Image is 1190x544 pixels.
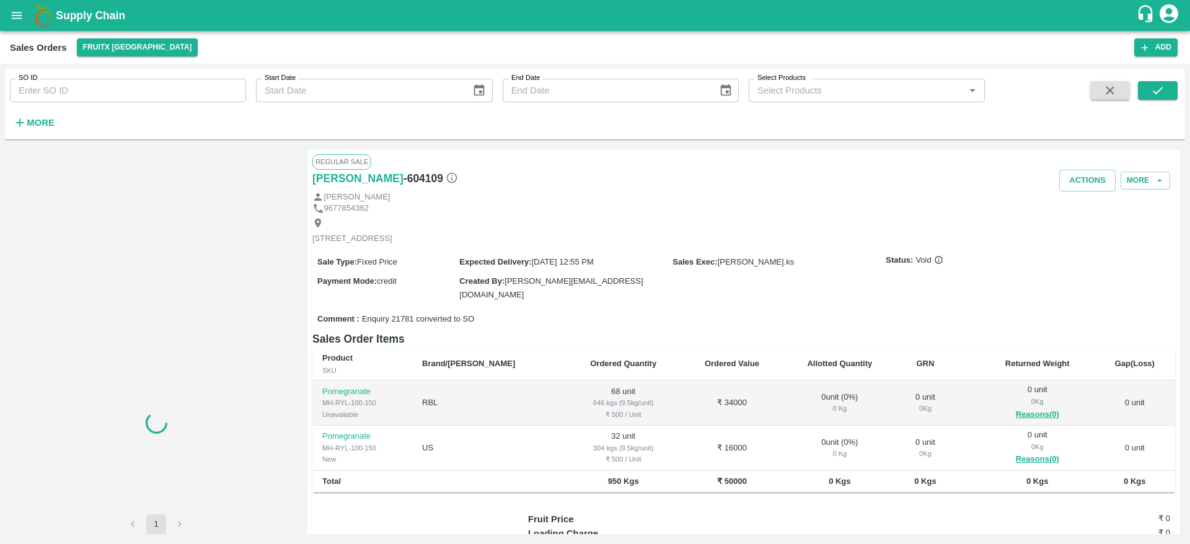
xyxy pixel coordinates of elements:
p: Pomegranate [322,431,402,442]
span: [PERSON_NAME][EMAIL_ADDRESS][DOMAIN_NAME] [459,276,643,299]
b: Ordered Quantity [590,359,656,368]
div: MH-RYL-100-150 [322,397,402,408]
p: [PERSON_NAME] [324,191,390,203]
b: ₹ 50000 [717,476,747,486]
label: Created By : [459,276,505,286]
b: 0 Kgs [1124,476,1145,486]
div: 0 Kg [792,448,887,459]
label: Select Products [757,73,806,83]
b: Ordered Value [705,359,759,368]
p: Loading Charge [528,527,689,540]
div: 0 unit [907,437,943,460]
button: Choose date [714,79,738,102]
button: open drawer [2,1,31,30]
nav: pagination navigation [121,514,192,534]
p: [STREET_ADDRESS] [312,233,392,245]
td: 32 unit [565,426,682,471]
button: Reasons(0) [990,452,1085,467]
label: Expected Delivery : [459,257,531,266]
td: ₹ 34000 [682,380,783,426]
h6: ₹ 0 [1063,527,1170,539]
a: [PERSON_NAME] [312,170,403,187]
b: 950 Kgs [608,476,639,486]
div: 0 unit [990,384,1085,421]
span: Regular Sale [312,154,371,169]
span: credit [377,276,397,286]
p: 9677854362 [324,203,369,214]
div: ₹ 500 / Unit [575,454,672,465]
div: 0 Kg [990,396,1085,407]
button: More [10,112,58,133]
button: page 1 [146,514,166,534]
div: 0 unit ( 0 %) [792,437,887,460]
button: More [1121,172,1170,190]
div: 0 unit [990,429,1085,467]
b: Allotted Quantity [807,359,872,368]
p: Fruit Price [528,512,689,526]
h6: ₹ 0 [1063,512,1170,525]
div: SKU [322,365,402,376]
a: Supply Chain [56,7,1136,24]
h6: Sales Order Items [312,330,1175,348]
td: RBL [412,380,565,426]
td: US [412,426,565,471]
b: 0 Kgs [829,476,850,486]
b: Product [322,353,353,362]
button: Choose date [467,79,491,102]
b: GRN [917,359,935,368]
div: account of current user [1158,2,1180,29]
strong: More [27,118,55,128]
p: Pomegranate [322,386,402,398]
div: 0 Kg [907,403,943,414]
button: Select DC [77,38,198,56]
input: End Date [503,79,709,102]
span: Enquiry 21781 converted to SO [362,314,474,325]
label: Comment : [317,314,359,325]
label: SO ID [19,73,37,83]
h6: - 604109 [403,170,458,187]
button: Actions [1059,170,1116,191]
span: Fixed Price [357,257,397,266]
b: Gap(Loss) [1115,359,1155,368]
label: Sales Exec : [672,257,717,266]
div: 646 kgs (9.5kg/unit) [575,397,672,408]
div: New [322,454,402,465]
button: Reasons(0) [990,408,1085,422]
button: Open [964,82,981,99]
div: 0 Kg [792,403,887,414]
div: MH-RYL-100-150 [322,442,402,454]
label: Start Date [265,73,296,83]
b: Supply Chain [56,9,125,22]
div: 304 kgs (9.5kg/unit) [575,442,672,454]
td: 68 unit [565,380,682,426]
label: Payment Mode : [317,276,377,286]
label: Status: [886,255,913,266]
td: 0 unit [1095,380,1175,426]
b: Brand/[PERSON_NAME] [422,359,515,368]
b: Total [322,476,341,486]
label: End Date [511,73,540,83]
div: 0 unit [907,392,943,415]
td: ₹ 16000 [682,426,783,471]
td: 0 unit [1095,426,1175,471]
label: Sale Type : [317,257,357,266]
img: logo [31,3,56,28]
b: Returned Weight [1005,359,1070,368]
span: Void [915,255,943,266]
input: Start Date [256,79,462,102]
div: ₹ 500 / Unit [575,409,672,420]
div: 0 unit ( 0 %) [792,392,887,415]
input: Select Products [752,82,961,99]
div: Sales Orders [10,40,67,56]
span: [PERSON_NAME].ks [718,257,795,266]
div: 0 Kg [990,441,1085,452]
b: 0 Kgs [914,476,936,486]
input: Enter SO ID [10,79,246,102]
div: 0 Kg [907,448,943,459]
button: Add [1134,38,1178,56]
span: [DATE] 12:55 PM [532,257,594,266]
div: customer-support [1136,4,1158,27]
b: 0 Kgs [1026,476,1048,486]
div: Unavailable [322,409,402,420]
